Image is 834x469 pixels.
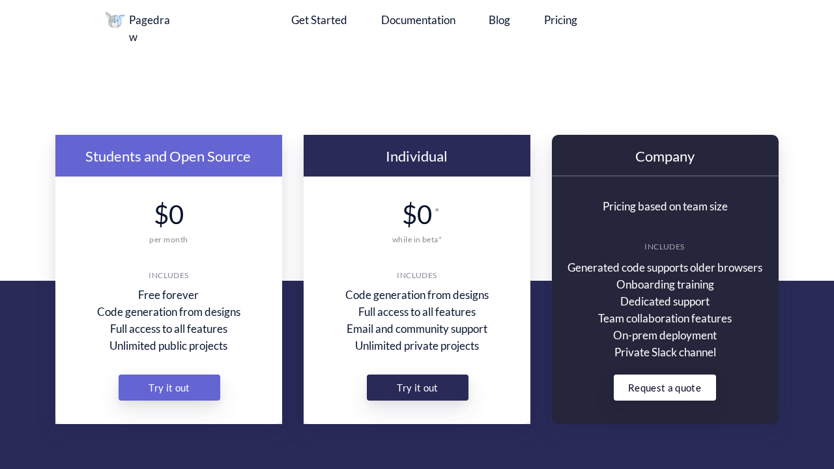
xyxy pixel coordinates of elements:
div: while in beta* [377,234,457,244]
div: Pricing based on team size [581,198,749,215]
img: image.png [106,12,125,28]
div: Team collaboration features [564,310,766,327]
div: Individual [348,148,485,165]
a: Blog [489,12,511,29]
div: Dedicated support [564,293,766,310]
a: Try it out [367,375,468,401]
div: Free forever [88,287,249,304]
div: INCLUDES [397,270,437,280]
div: On-prem deployment [564,327,766,344]
div: Code generation from designs [327,287,507,304]
div: Try it out [390,375,445,401]
a: Try it out [119,375,220,401]
div: Private Slack channel [564,344,766,361]
div: Students and Open Source [83,148,253,165]
div: INCLUDES [149,270,189,280]
div: $0 [153,198,184,231]
a: Pricing [544,12,577,29]
div: Onboarding training [564,276,766,293]
a: Get Started [291,12,347,29]
div: Generated code supports older browsers [564,259,766,276]
div: Email and community support [327,320,507,337]
div: Full access to all features [88,320,249,337]
div: Unlimited public projects [88,337,249,354]
div: INCLUDES [644,242,685,251]
div: Code generation from designs [88,304,249,320]
div: Try it out [142,375,197,401]
a: Pagedraw [106,12,197,45]
div: Unlimited private projects [327,337,507,354]
div: per month [144,234,194,244]
div: $0 [401,198,432,231]
a: Request a quote [614,375,716,401]
a: Documentation [381,12,456,29]
div: Company [625,148,704,165]
div: Request a quote [618,375,711,401]
div: Pagedraw [129,12,178,45]
div: Full access to all features [327,304,507,320]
